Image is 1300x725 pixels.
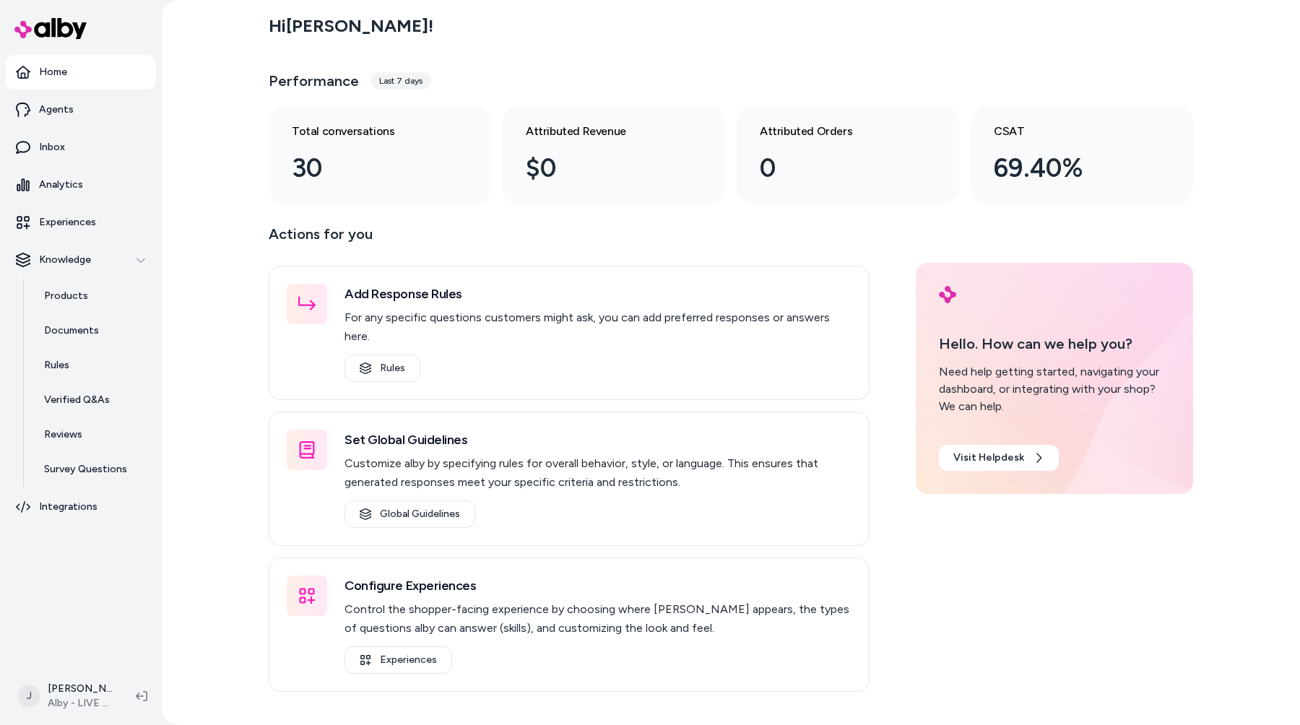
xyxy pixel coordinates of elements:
[44,462,127,477] p: Survey Questions
[6,92,156,127] a: Agents
[344,576,851,596] h3: Configure Experiences
[344,600,851,638] p: Control the shopper-facing experience by choosing where [PERSON_NAME] appears, the types of quest...
[48,682,113,696] p: [PERSON_NAME]
[939,333,1170,355] p: Hello. How can we help you?
[39,253,91,267] p: Knowledge
[44,358,69,373] p: Rules
[44,324,99,338] p: Documents
[994,149,1147,188] div: 69.40%
[6,55,156,90] a: Home
[44,289,88,303] p: Products
[344,454,851,492] p: Customize alby by specifying rules for overall behavior, style, or language. This ensures that ge...
[39,500,97,514] p: Integrations
[30,452,156,487] a: Survey Questions
[14,18,87,39] img: alby Logo
[6,243,156,277] button: Knowledge
[344,430,851,450] h3: Set Global Guidelines
[6,490,156,524] a: Integrations
[9,673,124,719] button: J[PERSON_NAME]Alby - LIVE on [DOMAIN_NAME]
[939,363,1170,415] div: Need help getting started, navigating your dashboard, or integrating with your shop? We can help.
[269,105,491,205] a: Total conversations 30
[737,105,959,205] a: Attributed Orders 0
[30,348,156,383] a: Rules
[44,393,110,407] p: Verified Q&As
[30,417,156,452] a: Reviews
[971,105,1193,205] a: CSAT 69.40%
[39,103,74,117] p: Agents
[44,427,82,442] p: Reviews
[39,215,96,230] p: Experiences
[39,65,67,79] p: Home
[939,445,1059,471] a: Visit Helpdesk
[269,71,359,91] h3: Performance
[526,123,679,140] h3: Attributed Revenue
[6,205,156,240] a: Experiences
[292,149,445,188] div: 30
[344,500,475,528] a: Global Guidelines
[760,123,913,140] h3: Attributed Orders
[344,284,851,304] h3: Add Response Rules
[370,72,431,90] div: Last 7 days
[344,355,420,382] a: Rules
[30,279,156,313] a: Products
[939,286,956,303] img: alby Logo
[30,313,156,348] a: Documents
[269,222,870,257] p: Actions for you
[344,646,452,674] a: Experiences
[344,308,851,346] p: For any specific questions customers might ask, you can add preferred responses or answers here.
[503,105,725,205] a: Attributed Revenue $0
[39,140,65,155] p: Inbox
[269,15,433,37] h2: Hi [PERSON_NAME] !
[292,123,445,140] h3: Total conversations
[48,696,113,711] span: Alby - LIVE on [DOMAIN_NAME]
[39,178,83,192] p: Analytics
[526,149,679,188] div: $0
[17,685,40,708] span: J
[994,123,1147,140] h3: CSAT
[6,168,156,202] a: Analytics
[30,383,156,417] a: Verified Q&As
[6,130,156,165] a: Inbox
[760,149,913,188] div: 0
